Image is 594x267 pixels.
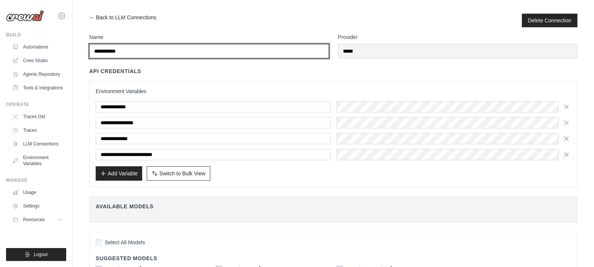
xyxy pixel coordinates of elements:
[9,200,66,212] a: Settings
[9,82,66,94] a: Tools & Integrations
[89,67,141,75] h4: API Credentials
[9,55,66,67] a: Crew Studio
[9,111,66,123] a: Traces Old
[6,32,66,38] div: Build
[96,166,142,181] button: Add Variable
[338,33,578,41] label: Provider
[159,170,205,177] span: Switch to Bulk View
[9,138,66,150] a: LLM Connections
[556,231,594,267] iframe: Chat Widget
[147,166,210,181] button: Switch to Bulk View
[9,68,66,80] a: Agents Repository
[9,186,66,198] a: Usage
[96,203,571,210] h4: Available Models
[23,217,45,223] span: Resources
[6,248,66,261] button: Logout
[6,177,66,183] div: Manage
[96,255,571,262] h4: Suggested Models
[528,17,571,24] button: Delete Connection
[96,87,571,95] h3: Environment Variables
[6,10,44,22] img: Logo
[34,251,48,258] span: Logout
[9,124,66,136] a: Traces
[96,239,102,245] input: Select All Models
[9,41,66,53] a: Automations
[89,33,329,41] label: Name
[9,151,66,170] a: Environment Variables
[105,239,145,246] span: Select All Models
[556,231,594,267] div: Widget de chat
[89,14,156,27] a: ← Back to LLM Connections
[6,101,66,108] div: Operate
[9,214,66,226] button: Resources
